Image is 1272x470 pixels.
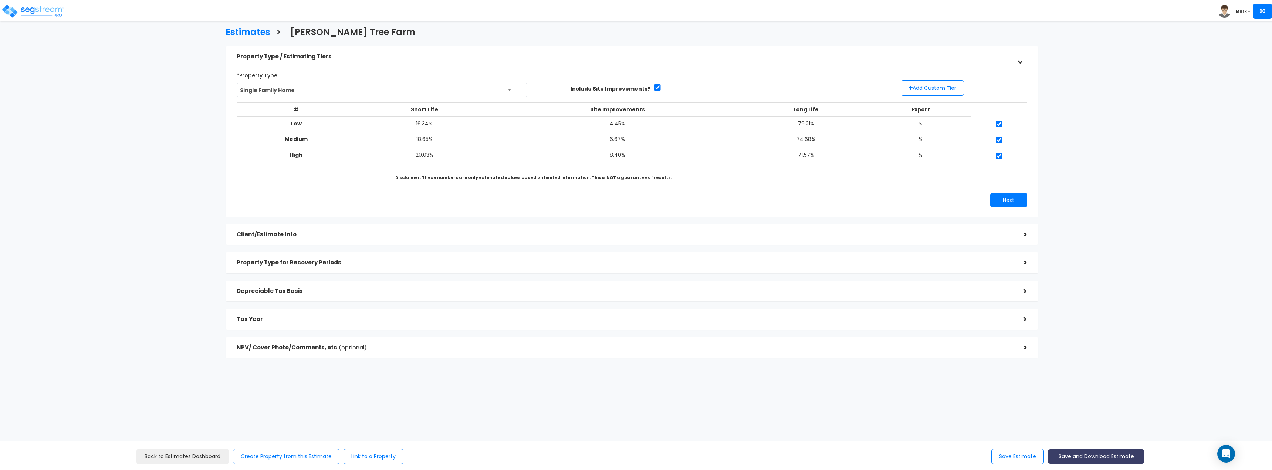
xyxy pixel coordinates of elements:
h3: > [276,27,281,39]
b: Mark [1236,9,1247,14]
h5: Tax Year [237,316,1012,322]
button: Save Estimate [991,449,1044,464]
a: Estimates [220,20,270,43]
div: > [1012,314,1027,325]
h3: [PERSON_NAME] Tree Farm [290,27,415,39]
img: avatar.png [1218,5,1231,18]
td: 6.67% [493,132,742,148]
h5: Depreciable Tax Basis [237,288,1012,294]
button: Save and Download Estimate [1048,449,1144,464]
h5: Property Type / Estimating Tiers [237,54,1012,60]
b: High [290,151,302,159]
span: (optional) [339,344,367,351]
b: Low [291,120,302,127]
div: Open Intercom Messenger [1217,445,1235,463]
button: Next [990,193,1027,207]
div: > [1014,50,1025,64]
th: Short Life [356,102,493,116]
td: 16.34% [356,116,493,132]
td: 20.03% [356,148,493,164]
h5: Property Type for Recovery Periods [237,260,1012,266]
td: 8.40% [493,148,742,164]
label: *Property Type [237,69,277,79]
div: > [1012,342,1027,354]
td: % [870,116,971,132]
td: 79.21% [742,116,870,132]
h3: Estimates [226,27,270,39]
td: 18.65% [356,132,493,148]
button: Add Custom Tier [901,80,964,96]
span: Single Family Home [237,83,527,97]
td: 71.57% [742,148,870,164]
b: Disclaimer: These numbers are only estimated values based on limited information. This is NOT a g... [395,175,672,180]
td: 74.68% [742,132,870,148]
button: Link to a Property [344,449,403,464]
td: 4.45% [493,116,742,132]
button: Create Property from this Estimate [233,449,339,464]
label: Include Site Improvements? [571,85,650,92]
th: Long Life [742,102,870,116]
h5: NPV/ Cover Photo/Comments, etc. [237,345,1012,351]
a: Back to Estimates Dashboard [136,449,229,464]
th: Export [870,102,971,116]
h5: Client/Estimate Info [237,231,1012,238]
a: [PERSON_NAME] Tree Farm [285,20,415,43]
div: > [1012,257,1027,268]
th: # [237,102,356,116]
div: > [1012,285,1027,297]
td: % [870,132,971,148]
th: Site Improvements [493,102,742,116]
b: Medium [285,135,308,143]
div: > [1012,229,1027,240]
img: logo_pro_r.png [1,4,64,18]
td: % [870,148,971,164]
